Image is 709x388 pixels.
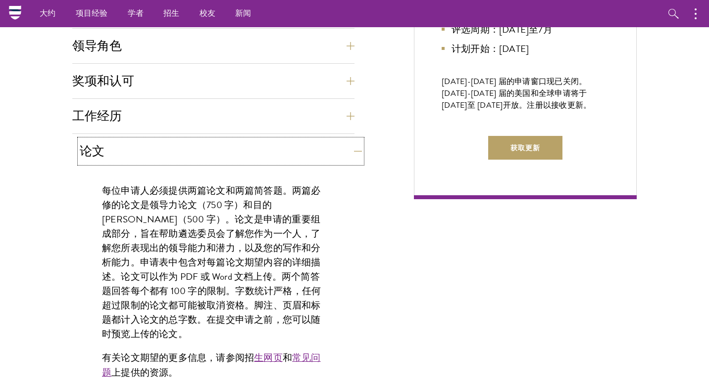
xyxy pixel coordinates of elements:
button: 论文 [80,139,362,163]
p: 有关论文期望的更多信息，请参阅招 和 上提供的资源。 [102,350,325,379]
li: 计划开始：[DATE] [442,42,609,56]
span: [DATE]-[DATE] 届的申请窗口现已关闭。[DATE]-[DATE] 届的美国和全球申请将于 [DATE]至 [DATE]开放。注册以接收更新。 [442,76,591,111]
a: 常见问题 [102,350,321,379]
a: 生网页 [254,350,283,365]
button: 获取更新 [488,136,562,160]
li: 评选周期：[DATE]至7月 [442,22,609,37]
button: 奖项和认可 [72,69,354,93]
button: 工作经历 [72,104,354,128]
p: 每位申请人必须提供两篇论文和两篇简答题。两篇必修的论文是领导力论文（750 字）和目的[PERSON_NAME]（500 字）。论文是申请的重要组成部分，旨在帮助遴选委员会了解您作为一个人，了解... [102,183,325,342]
button: 领导角色 [72,34,354,58]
